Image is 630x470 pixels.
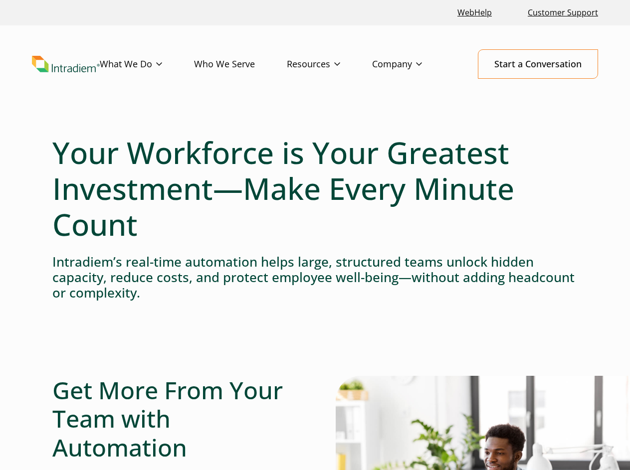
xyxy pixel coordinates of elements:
[52,135,578,242] h1: Your Workforce is Your Greatest Investment—Make Every Minute Count
[287,50,372,79] a: Resources
[52,376,295,462] h2: Get More From Your Team with Automation
[32,56,100,72] a: Link to homepage of Intradiem
[372,50,454,79] a: Company
[478,49,598,79] a: Start a Conversation
[100,50,194,79] a: What We Do
[32,56,100,72] img: Intradiem
[453,2,496,23] a: Link opens in a new window
[194,50,287,79] a: Who We Serve
[524,2,602,23] a: Customer Support
[52,254,578,301] h4: Intradiem’s real-time automation helps large, structured teams unlock hidden capacity, reduce cos...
